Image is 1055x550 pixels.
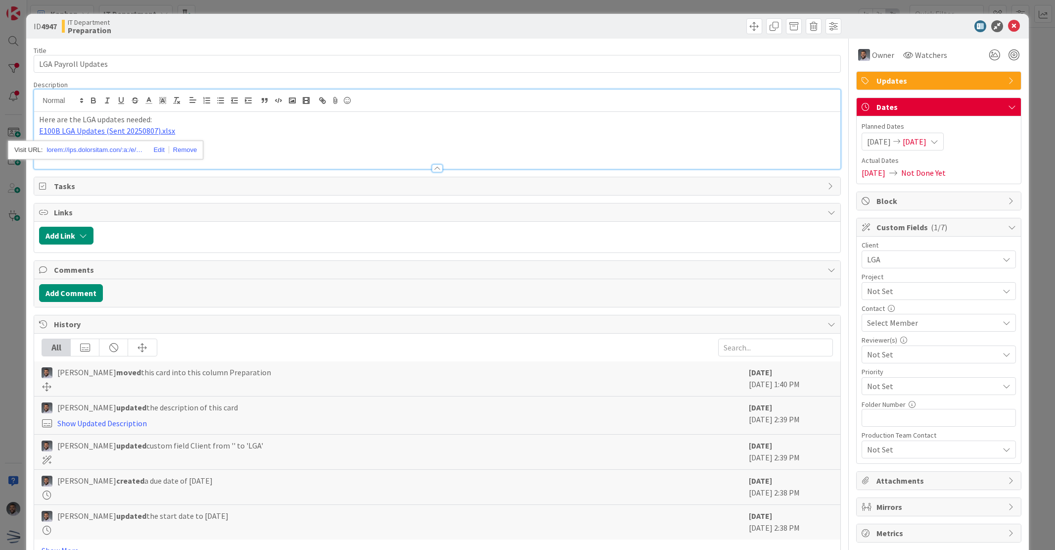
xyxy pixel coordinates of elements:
b: moved [116,367,141,377]
img: FS [42,511,52,522]
div: All [42,339,71,356]
a: lorem://ips.dolorsitam.con/:a:/e/seddo/EIU-Tempor/Incidi%08Utlaboree/D%00Magna/75-Aliqu%74%64%01E... [46,144,145,156]
span: Links [54,206,822,218]
span: Not Set [867,284,994,298]
span: Updates [876,75,1003,87]
b: [DATE] [749,511,772,521]
input: type card name here... [34,55,840,73]
p: Here are the LGA updates needed: [39,114,835,125]
span: Actual Dates [862,155,1016,166]
span: ID [34,20,57,32]
b: Preparation [68,26,111,34]
div: Client [862,242,1016,249]
img: FS [42,402,52,413]
span: Dates [876,101,1003,113]
span: Not Done Yet [901,167,946,179]
label: Folder Number [862,400,906,409]
div: [DATE] 2:39 PM [749,440,833,464]
b: [DATE] [749,441,772,450]
a: Show Updated Description [57,418,147,428]
button: Add Comment [39,284,103,302]
b: updated [116,402,146,412]
div: [DATE] 2:39 PM [749,401,833,429]
span: Owner [872,49,894,61]
span: Custom Fields [876,221,1003,233]
span: LGA [867,252,994,266]
a: E100B LGA Updates (Sent 20250807).xlsx [39,126,175,136]
span: [DATE] [862,167,885,179]
div: [DATE] 1:40 PM [749,366,833,391]
b: [DATE] [749,367,772,377]
span: Block [876,195,1003,207]
div: [DATE] 2:38 PM [749,510,833,535]
button: Add Link [39,227,93,245]
div: Project [862,273,1016,280]
input: Search... [718,339,833,356]
p: [PERSON_NAME] [39,148,835,159]
span: Not Set [867,349,999,360]
span: [PERSON_NAME] custom field Client from '' to 'LGA' [57,440,263,451]
div: Reviewer(s) [862,337,1016,344]
span: [PERSON_NAME] the start date to [DATE] [57,510,229,522]
span: Description [34,80,68,89]
span: Mirrors [876,501,1003,513]
span: Metrics [876,527,1003,539]
b: updated [116,511,146,521]
span: History [54,318,822,330]
span: Planned Dates [862,121,1016,132]
div: Production Team Contact [862,432,1016,439]
b: [DATE] [749,476,772,486]
div: Contact [862,305,1016,312]
span: ( 1/7 ) [931,222,947,232]
span: [PERSON_NAME] the description of this card [57,401,238,413]
span: Not Set [867,379,994,393]
span: Watchers [915,49,947,61]
img: FS [42,367,52,378]
b: created [116,476,144,486]
span: [PERSON_NAME] this card into this column Preparation [57,366,271,378]
img: FS [42,476,52,487]
b: [DATE] [749,402,772,412]
b: 4947 [41,21,57,31]
span: Comments [54,264,822,276]
div: [DATE] 2:38 PM [749,475,833,500]
span: Not Set [867,443,994,456]
span: [PERSON_NAME] a due date of [DATE] [57,475,213,487]
span: [DATE] [903,136,926,148]
span: Select Member [867,317,918,329]
span: [DATE] [867,136,891,148]
div: Priority [862,368,1016,375]
span: IT Department [68,18,111,26]
span: Tasks [54,180,822,192]
span: Attachments [876,475,1003,487]
label: Title [34,46,46,55]
b: updated [116,441,146,450]
img: FS [858,49,870,61]
img: FS [42,441,52,451]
